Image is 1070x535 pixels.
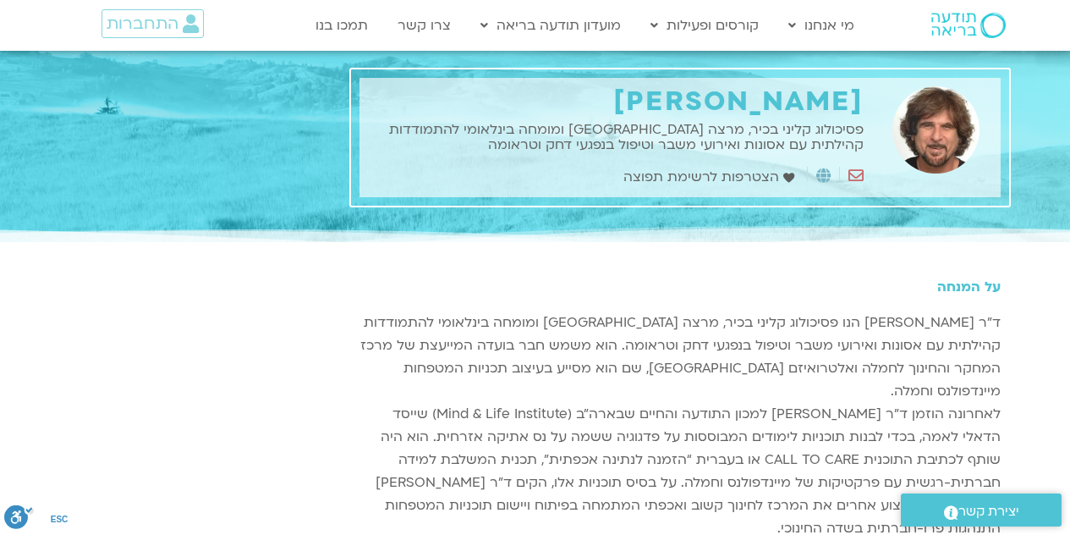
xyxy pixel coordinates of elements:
[958,500,1019,523] span: יצירת קשר
[642,9,767,41] a: קורסים ופעילות
[389,9,459,41] a: צרו קשר
[368,122,864,152] h2: פסיכולוג קליני בכיר, מרצה [GEOGRAPHIC_DATA] ומומחה בינלאומי להתמודדות קהילתית עם אסונות ואירועי מ...
[623,166,798,189] a: הצטרפות לרשימת תפוצה
[881,86,992,174] img: רוני ברגר
[359,279,1001,295] h5: על המנחה
[368,86,864,118] h1: [PERSON_NAME]
[102,9,204,38] a: התחברות
[307,9,376,41] a: תמכו בנו
[780,9,863,41] a: מי אנחנו
[931,13,1006,38] img: תודעה בריאה
[901,494,1062,527] a: יצירת קשר
[472,9,629,41] a: מועדון תודעה בריאה
[107,14,178,33] span: התחברות
[623,166,783,189] span: הצטרפות לרשימת תפוצה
